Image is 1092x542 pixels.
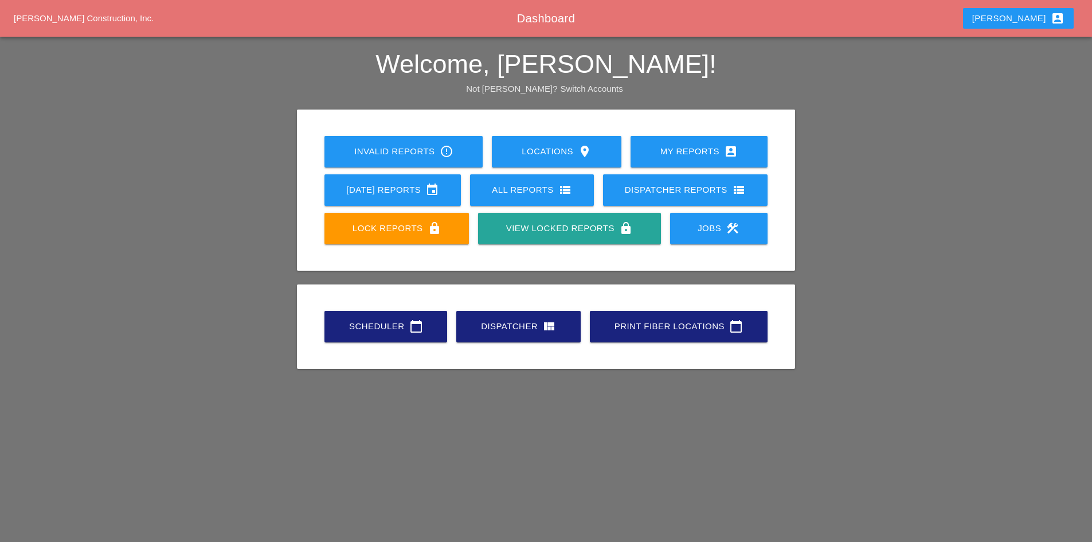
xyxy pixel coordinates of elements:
[542,319,556,333] i: view_quilt
[619,221,633,235] i: lock
[732,183,746,197] i: view_list
[561,84,623,93] a: Switch Accounts
[343,319,429,333] div: Scheduler
[324,311,447,342] a: Scheduler
[578,145,592,158] i: location_on
[428,221,441,235] i: lock
[324,174,461,206] a: [DATE] Reports
[649,145,749,158] div: My Reports
[972,11,1064,25] div: [PERSON_NAME]
[409,319,423,333] i: calendar_today
[488,183,576,197] div: All Reports
[631,136,768,167] a: My Reports
[558,183,572,197] i: view_list
[729,319,743,333] i: calendar_today
[621,183,749,197] div: Dispatcher Reports
[324,213,469,244] a: Lock Reports
[456,311,581,342] a: Dispatcher
[726,221,739,235] i: construction
[670,213,768,244] a: Jobs
[963,8,1074,29] button: [PERSON_NAME]
[14,13,154,23] a: [PERSON_NAME] Construction, Inc.
[603,174,768,206] a: Dispatcher Reports
[425,183,439,197] i: event
[343,221,451,235] div: Lock Reports
[1051,11,1064,25] i: account_box
[478,213,660,244] a: View Locked Reports
[440,145,453,158] i: error_outline
[492,136,621,167] a: Locations
[475,319,562,333] div: Dispatcher
[590,311,768,342] a: Print Fiber Locations
[608,319,749,333] div: Print Fiber Locations
[517,12,575,25] span: Dashboard
[496,221,642,235] div: View Locked Reports
[470,174,594,206] a: All Reports
[724,145,738,158] i: account_box
[343,145,464,158] div: Invalid Reports
[324,136,483,167] a: Invalid Reports
[343,183,443,197] div: [DATE] Reports
[510,145,602,158] div: Locations
[688,221,749,235] div: Jobs
[466,84,557,93] span: Not [PERSON_NAME]?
